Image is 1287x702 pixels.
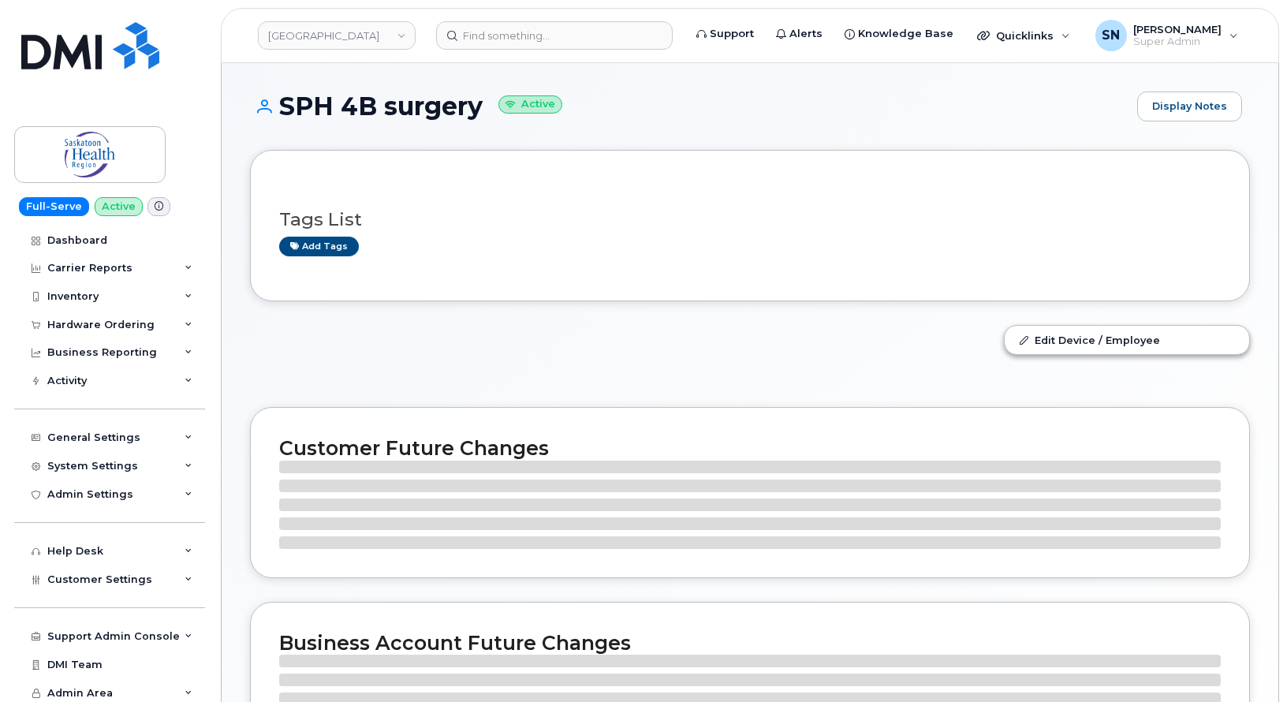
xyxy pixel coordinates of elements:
h2: Customer Future Changes [279,436,1221,460]
h2: Business Account Future Changes [279,631,1221,655]
small: Active [498,95,562,114]
h1: SPH 4B surgery [250,92,1129,120]
a: Edit Device / Employee [1005,326,1249,354]
a: Display Notes [1137,91,1242,121]
h3: Tags List [279,210,1221,230]
a: Add tags [279,237,359,256]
